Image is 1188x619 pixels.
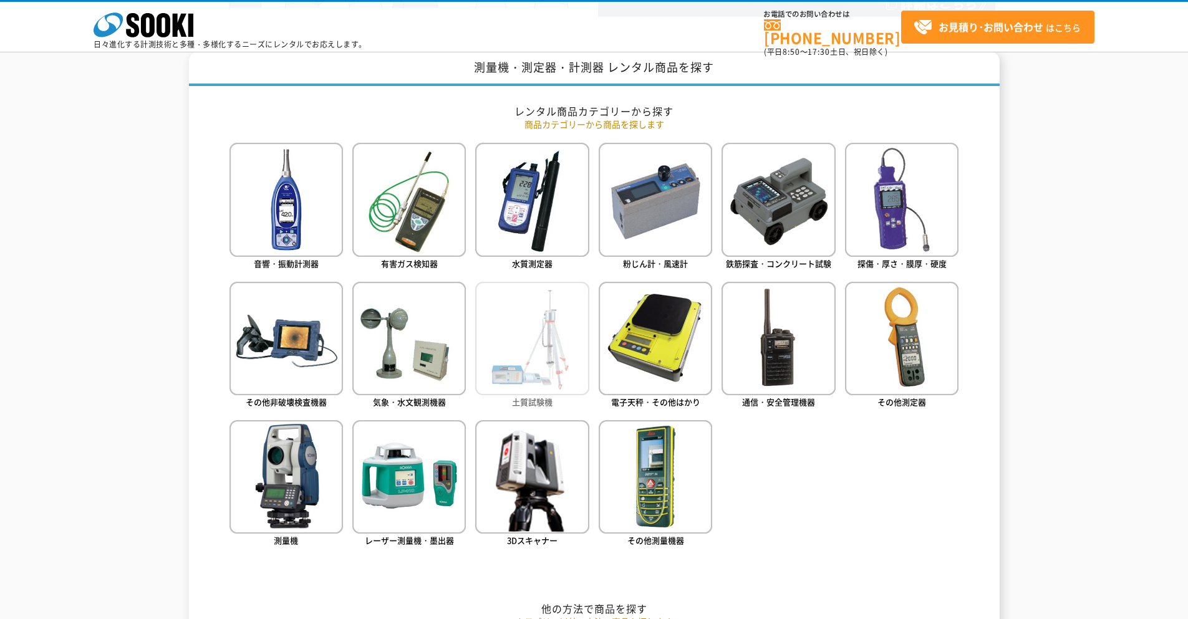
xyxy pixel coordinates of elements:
[229,602,959,615] h2: 他の方法で商品を探す
[229,282,343,411] a: その他非破壊検査機器
[512,396,553,408] span: 土質試験機
[722,282,835,395] img: 通信・安全管理機器
[229,105,959,118] h2: レンタル商品カテゴリーから探す
[352,143,466,272] a: 有害ガス検知器
[901,11,1094,44] a: お見積り･お問い合わせはこちら
[246,396,327,408] span: その他非破壊検査機器
[352,282,466,395] img: 気象・水文観測機器
[475,143,589,256] img: 水質測定器
[877,396,926,408] span: その他測定器
[783,46,800,57] span: 8:50
[352,420,466,534] img: レーザー測量機・墨出器
[352,282,466,411] a: 気象・水文観測機器
[764,11,901,18] span: お電話でのお問い合わせは
[229,143,343,272] a: 音響・振動計測器
[229,420,343,534] img: 測量機
[627,534,684,546] span: その他測量機器
[599,143,712,272] a: 粉じん計・風速計
[857,257,947,269] span: 探傷・厚さ・膜厚・硬度
[611,396,700,408] span: 電子天秤・その他はかり
[599,143,712,256] img: 粉じん計・風速計
[475,420,589,534] img: 3Dスキャナー
[229,282,343,395] img: その他非破壊検査機器
[599,420,712,534] img: その他測量機器
[229,118,959,131] p: 商品カテゴリーから商品を探します
[599,282,712,411] a: 電子天秤・その他はかり
[254,257,319,269] span: 音響・振動計測器
[845,282,959,395] img: その他測定器
[845,282,959,411] a: その他測定器
[764,19,901,45] a: [PHONE_NUMBER]
[365,534,454,546] span: レーザー測量機・墨出器
[229,420,343,549] a: 測量機
[274,534,298,546] span: 測量機
[373,396,446,408] span: 気象・水文観測機器
[381,257,438,269] span: 有害ガス検知器
[742,396,815,408] span: 通信・安全管理機器
[808,46,830,57] span: 17:30
[722,143,835,272] a: 鉄筋探査・コンクリート試験
[94,41,367,48] p: 日々進化する計測技術と多種・多様化するニーズにレンタルでお応えします。
[722,143,835,256] img: 鉄筋探査・コンクリート試験
[914,18,1081,37] span: はこちら
[845,143,959,256] img: 探傷・厚さ・膜厚・硬度
[845,143,959,272] a: 探傷・厚さ・膜厚・硬度
[507,534,558,546] span: 3Dスキャナー
[726,257,831,269] span: 鉄筋探査・コンクリート試験
[189,52,1000,86] h1: 測量機・測定器・計測器 レンタル商品を探す
[764,46,887,57] span: (平日 ～ 土日、祝日除く)
[599,282,712,395] img: 電子天秤・その他はかり
[599,420,712,549] a: その他測量機器
[352,143,466,256] img: 有害ガス検知器
[623,257,688,269] span: 粉じん計・風速計
[722,282,835,411] a: 通信・安全管理機器
[939,19,1043,34] strong: お見積り･お問い合わせ
[352,420,466,549] a: レーザー測量機・墨出器
[475,282,589,411] a: 土質試験機
[229,143,343,256] img: 音響・振動計測器
[475,282,589,395] img: 土質試験機
[475,420,589,549] a: 3Dスキャナー
[475,143,589,272] a: 水質測定器
[512,257,553,269] span: 水質測定器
